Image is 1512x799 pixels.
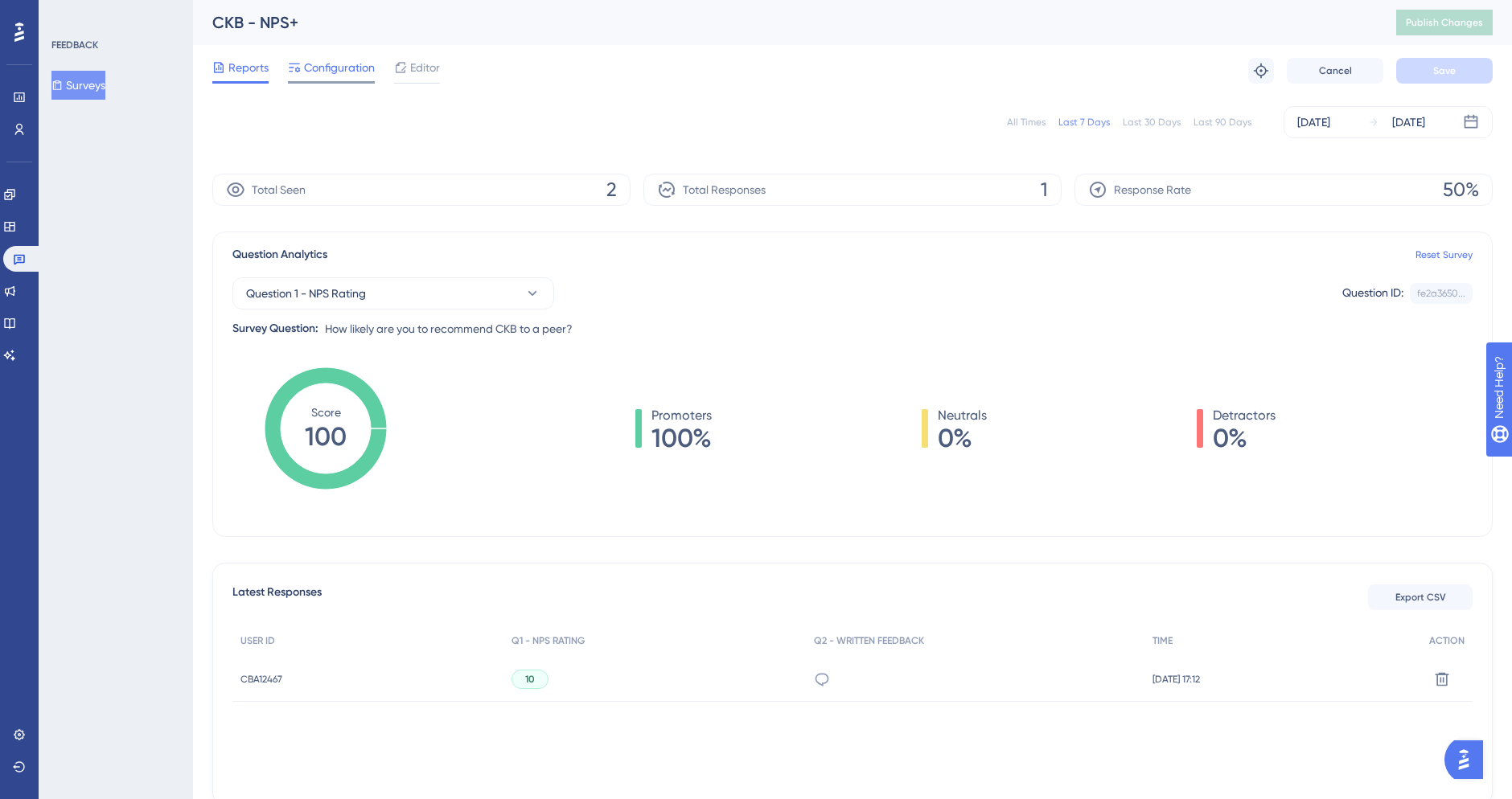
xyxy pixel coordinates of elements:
span: Save [1433,64,1456,77]
span: Need Help? [38,4,101,23]
span: [DATE] 17:12 [1152,673,1200,686]
span: Question Analytics [232,245,327,264]
span: Total Seen [252,180,306,199]
div: All Times [1007,116,1046,129]
div: FEEDBACK [51,39,98,51]
div: Last 7 Days [1058,116,1110,129]
span: Total Responses [683,180,766,199]
button: Save [1396,58,1493,84]
button: Surveys [51,71,105,100]
span: Response Rate [1114,180,1191,199]
span: Latest Responses [232,583,322,612]
span: Q1 - NPS RATING [512,634,585,647]
span: TIME [1152,634,1173,647]
tspan: Score [311,406,341,419]
span: Configuration [304,58,375,77]
span: Promoters [651,406,712,425]
button: Publish Changes [1396,10,1493,35]
span: Neutrals [938,406,987,425]
span: Editor [410,58,440,77]
span: 0% [1213,425,1276,451]
span: Cancel [1319,64,1352,77]
span: 50% [1443,177,1479,203]
div: CKB - NPS+ [212,11,1356,34]
span: How likely are you to recommend CKB to a peer? [325,319,573,338]
div: [DATE] [1392,113,1425,132]
span: 1 [1041,177,1048,203]
div: [DATE] [1297,113,1330,132]
span: 0% [938,425,987,451]
span: Publish Changes [1406,16,1483,29]
div: Last 30 Days [1123,116,1181,129]
span: Reports [228,58,269,77]
a: Reset Survey [1415,248,1473,261]
div: Question ID: [1342,283,1403,304]
span: Export CSV [1395,591,1446,604]
span: Detractors [1213,406,1276,425]
div: Survey Question: [232,319,318,338]
iframe: UserGuiding AI Assistant Launcher [1444,735,1493,784]
span: CBA12467 [240,673,282,686]
button: Question 1 - NPS Rating [232,277,554,309]
span: 100% [651,425,712,451]
button: Cancel [1287,58,1383,84]
div: Last 90 Days [1194,116,1251,129]
span: ACTION [1429,634,1465,647]
tspan: 100 [305,421,347,452]
span: 10 [525,673,535,686]
button: Export CSV [1368,584,1473,610]
span: USER ID [240,634,275,647]
span: Q2 - WRITTEN FEEDBACK [814,634,924,647]
span: Question 1 - NPS Rating [246,284,366,303]
span: 2 [606,177,617,203]
div: fe2a3650... [1417,287,1465,300]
